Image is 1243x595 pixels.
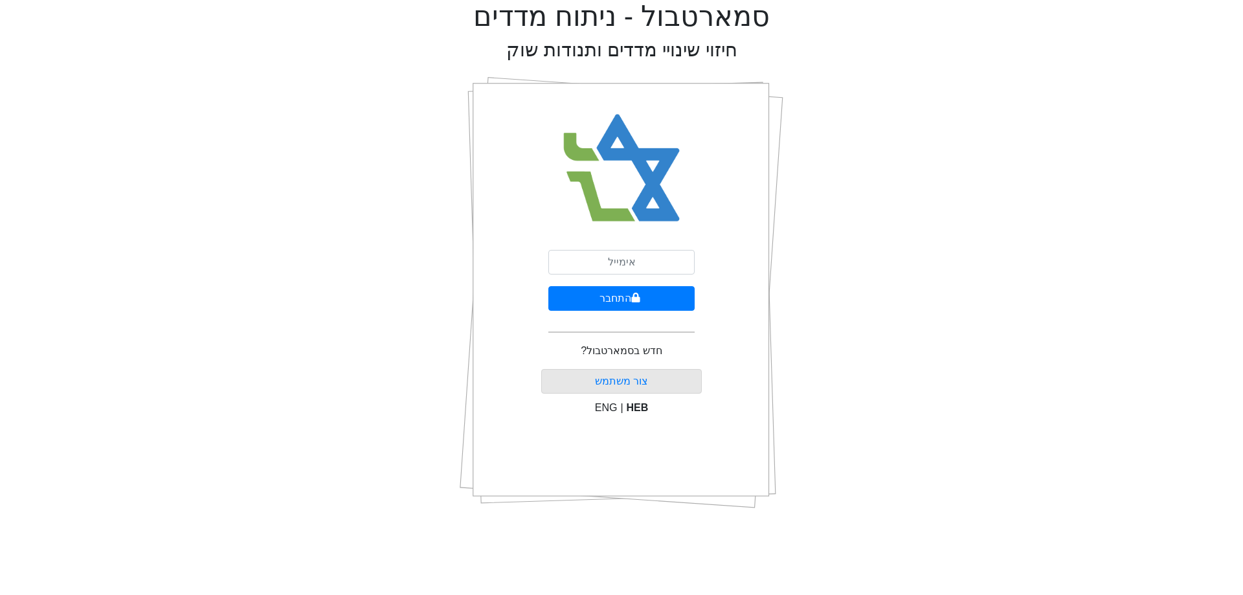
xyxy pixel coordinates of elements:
[595,376,648,387] a: צור משתמש
[552,97,692,240] img: Smart Bull
[627,402,649,413] span: HEB
[581,343,662,359] p: חדש בסמארטבול?
[506,39,737,62] h2: חיזוי שינויי מדדים ותנודות שוק
[548,286,695,311] button: התחבר
[541,369,702,394] button: צור משתמש
[620,402,623,413] span: |
[548,250,695,275] input: אימייל
[595,402,618,413] span: ENG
